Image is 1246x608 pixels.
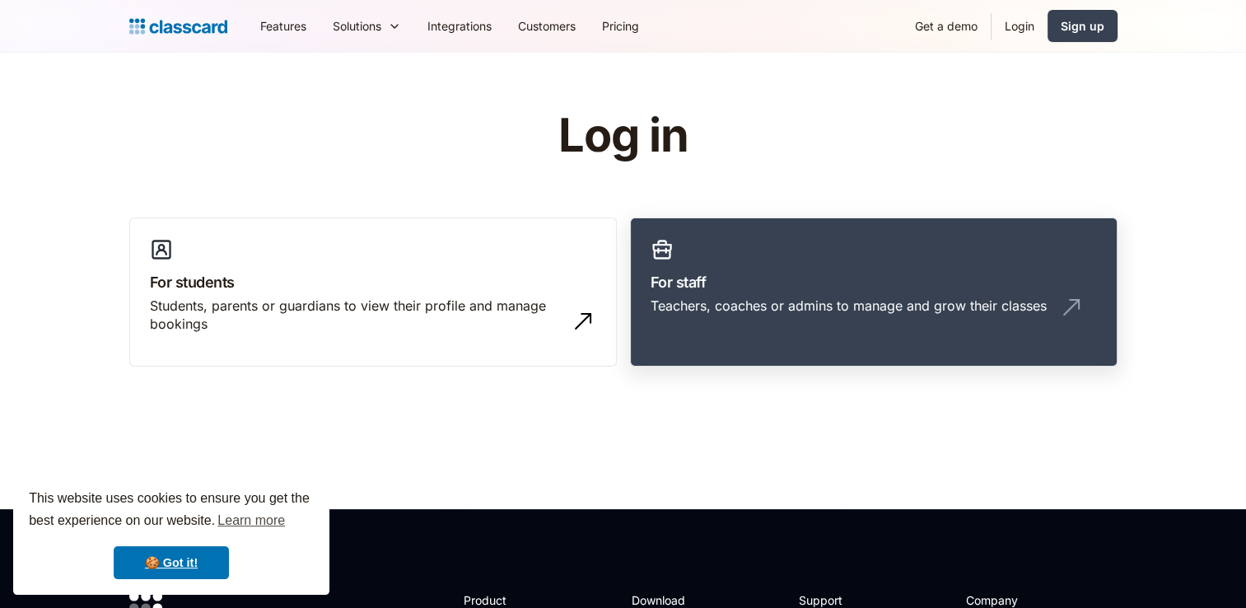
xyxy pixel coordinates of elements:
div: Teachers, coaches or admins to manage and grow their classes [651,297,1047,315]
a: Sign up [1048,10,1118,42]
a: For staffTeachers, coaches or admins to manage and grow their classes [630,217,1118,367]
h3: For staff [651,271,1097,293]
a: learn more about cookies [215,508,287,533]
h1: Log in [362,110,884,161]
a: Integrations [414,7,505,44]
a: For studentsStudents, parents or guardians to view their profile and manage bookings [129,217,617,367]
a: Get a demo [902,7,991,44]
a: Pricing [589,7,652,44]
a: dismiss cookie message [114,546,229,579]
a: Features [247,7,320,44]
a: Login [992,7,1048,44]
h3: For students [150,271,596,293]
a: Customers [505,7,589,44]
div: Students, parents or guardians to view their profile and manage bookings [150,297,563,334]
a: home [129,15,227,38]
div: Sign up [1061,17,1104,35]
div: Solutions [333,17,381,35]
div: cookieconsent [13,473,329,595]
span: This website uses cookies to ensure you get the best experience on our website. [29,489,314,533]
div: Solutions [320,7,414,44]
